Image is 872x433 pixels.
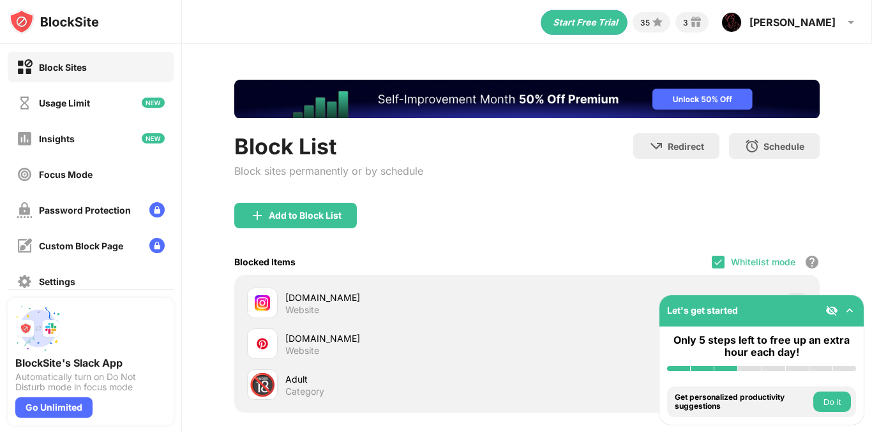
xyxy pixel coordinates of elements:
[763,141,804,152] div: Schedule
[15,305,61,351] img: push-slack.svg
[15,356,166,369] div: BlockSite's Slack App
[39,62,87,73] div: Block Sites
[255,336,270,351] img: favicons
[285,304,319,316] div: Website
[234,80,820,118] iframe: Banner
[713,257,723,267] img: check.svg
[17,238,33,254] img: customize-block-page-off.svg
[39,98,90,108] div: Usage Limit
[17,131,33,147] img: insights-off.svg
[749,16,836,29] div: [PERSON_NAME]
[15,372,166,392] div: Automatically turn on Do Not Disturb mode in focus mode
[541,10,628,35] div: animation
[9,9,99,34] img: logo-blocksite.svg
[285,386,324,397] div: Category
[17,166,33,182] img: focus-off.svg
[17,274,33,290] img: settings-off.svg
[731,256,795,267] div: Whitelist mode
[285,372,527,386] div: Adult
[39,276,75,287] div: Settings
[39,133,75,144] div: Insights
[234,256,296,267] div: Blocked Items
[149,238,165,253] img: lock-menu.svg
[667,305,738,316] div: Let's get started
[142,98,165,108] img: new-icon.svg
[650,15,665,30] img: points-small.svg
[683,18,688,27] div: 3
[255,295,270,311] img: favicons
[269,210,342,221] div: Add to Block List
[149,202,165,217] img: lock-menu.svg
[39,169,93,180] div: Focus Mode
[17,59,33,75] img: block-on.svg
[234,133,423,159] div: Block List
[17,95,33,111] img: time-usage-off.svg
[39,205,131,216] div: Password Protection
[285,332,527,345] div: [DOMAIN_NAME]
[234,165,423,177] div: Block sites permanently or by schedule
[285,291,527,304] div: [DOMAIN_NAME]
[640,18,650,27] div: 35
[17,202,33,218] img: password-protection-off.svg
[285,345,319,356] div: Website
[721,12,742,33] img: ACg8ocLW1cBsM2y_Q9xg8e7ba2sDKHB4XURpPAAC9_WeGek1-kvj5cg=s96-c
[667,334,856,358] div: Only 5 steps left to free up an extra hour each day!
[142,133,165,143] img: new-icon.svg
[39,240,123,251] div: Custom Block Page
[675,393,810,411] div: Get personalized productivity suggestions
[668,141,704,152] div: Redirect
[15,397,93,418] div: Go Unlimited
[249,372,276,398] div: 🔞
[825,304,838,317] img: eye-not-visible.svg
[688,15,703,30] img: reward-small.svg
[813,392,851,412] button: Do it
[843,304,856,317] img: omni-setup-toggle.svg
